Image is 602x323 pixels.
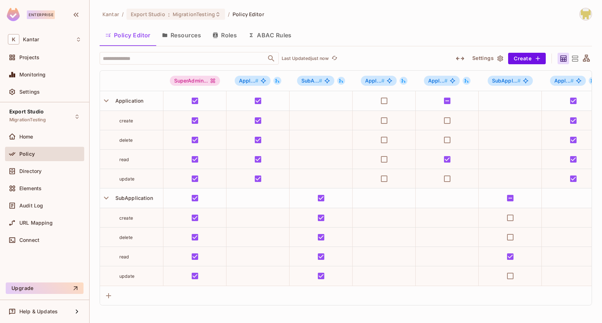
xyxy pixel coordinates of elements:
span: the active workspace [102,11,119,18]
span: : [168,11,170,17]
span: refresh [331,55,338,62]
span: SubAppl... [492,78,521,84]
span: create [119,118,133,123]
span: # [570,78,574,84]
span: # [517,78,521,84]
button: Create [508,53,546,64]
span: Audit Log [19,203,43,209]
li: / [122,11,124,18]
button: refresh [330,54,339,63]
span: Help & Updates [19,309,58,314]
button: ABAC Rules [243,26,297,44]
span: # [381,78,384,84]
button: Policy Editor [100,26,156,44]
span: Directory [19,168,42,174]
span: update [119,176,134,182]
span: Workspace: Kantar [23,37,39,42]
span: MigrationTesting [9,117,46,123]
span: Elements [19,186,42,191]
span: read [119,254,129,259]
span: Appl... [365,78,384,84]
span: K [8,34,19,45]
span: SubApplication#StandardUser [488,76,533,86]
span: URL Mapping [19,220,53,226]
span: Application#StandardUser [424,76,460,86]
span: delete [119,137,133,143]
span: update [119,273,134,279]
span: SubApplication#AdminUser [297,76,334,86]
button: Open [266,53,276,64]
span: Export Studio [131,11,165,18]
span: read [119,157,129,162]
button: Upgrade [6,282,83,294]
span: Monitoring [19,72,46,78]
span: Application#AdminViewer [361,76,397,86]
span: SubA... [301,78,322,84]
span: SubApplication [113,195,153,201]
img: SReyMgAAAABJRU5ErkJggg== [7,8,20,21]
span: Appl... [239,78,258,84]
p: Last Updated just now [282,56,329,61]
span: # [444,78,448,84]
span: Click to refresh data [329,54,339,63]
div: Enterprise [27,10,55,19]
button: Roles [207,26,243,44]
div: SuperAdmin... [170,76,220,86]
button: Resources [156,26,207,44]
span: Projects [19,55,39,60]
span: Appl... [428,78,448,84]
button: Settings [469,53,505,64]
span: delete [119,235,133,240]
img: Girishankar.VP@kantar.com [580,8,592,20]
span: Policy Editor [233,11,264,18]
span: Home [19,134,33,140]
span: # [255,78,258,84]
span: SuperAdminUser [170,76,220,86]
span: MigrationTesting [173,11,215,18]
span: Application#SuperAdminUser [550,76,586,86]
span: create [119,215,133,221]
span: # [319,78,322,84]
li: / [228,11,230,18]
span: Policy [19,151,35,157]
span: Export Studio [9,109,44,114]
span: Connect [19,237,39,243]
span: Application [113,98,144,104]
span: Settings [19,89,40,95]
span: Appl... [554,78,574,84]
span: Application#AdminUser [235,76,271,86]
